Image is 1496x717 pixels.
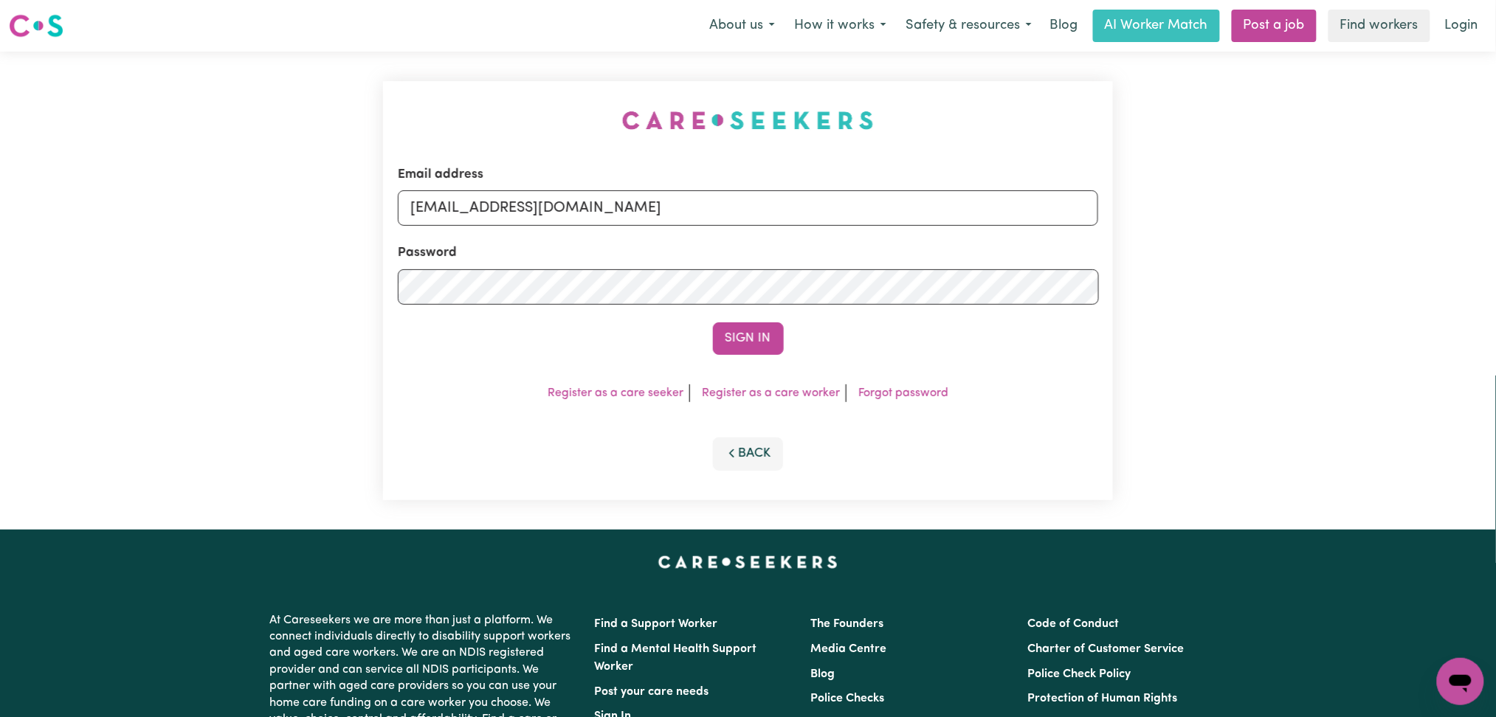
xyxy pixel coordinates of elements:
a: Find workers [1328,10,1430,42]
a: AI Worker Match [1093,10,1220,42]
a: Find a Mental Health Support Worker [595,643,757,673]
a: Media Centre [811,643,887,655]
button: Back [713,437,784,470]
a: Register as a care seeker [548,387,683,399]
a: Careseekers logo [9,9,63,43]
a: The Founders [811,618,884,630]
button: Sign In [713,322,784,355]
a: Register as a care worker [702,387,840,399]
a: Police Checks [811,693,885,704]
input: Email address [398,190,1099,226]
img: Careseekers logo [9,13,63,39]
a: Post your care needs [595,686,709,698]
label: Email address [398,165,483,184]
a: Police Check Policy [1027,668,1131,680]
a: Find a Support Worker [595,618,718,630]
label: Password [398,243,457,263]
button: About us [700,10,785,41]
a: Careseekers home page [658,556,838,568]
a: Blog [811,668,835,680]
a: Post a job [1232,10,1317,42]
a: Blog [1041,10,1087,42]
a: Login [1436,10,1487,42]
a: Protection of Human Rights [1027,693,1177,704]
button: How it works [785,10,896,41]
a: Code of Conduct [1027,618,1119,630]
iframe: Button to launch messaging window [1437,658,1484,705]
a: Charter of Customer Service [1027,643,1184,655]
a: Forgot password [858,387,948,399]
button: Safety & resources [896,10,1041,41]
